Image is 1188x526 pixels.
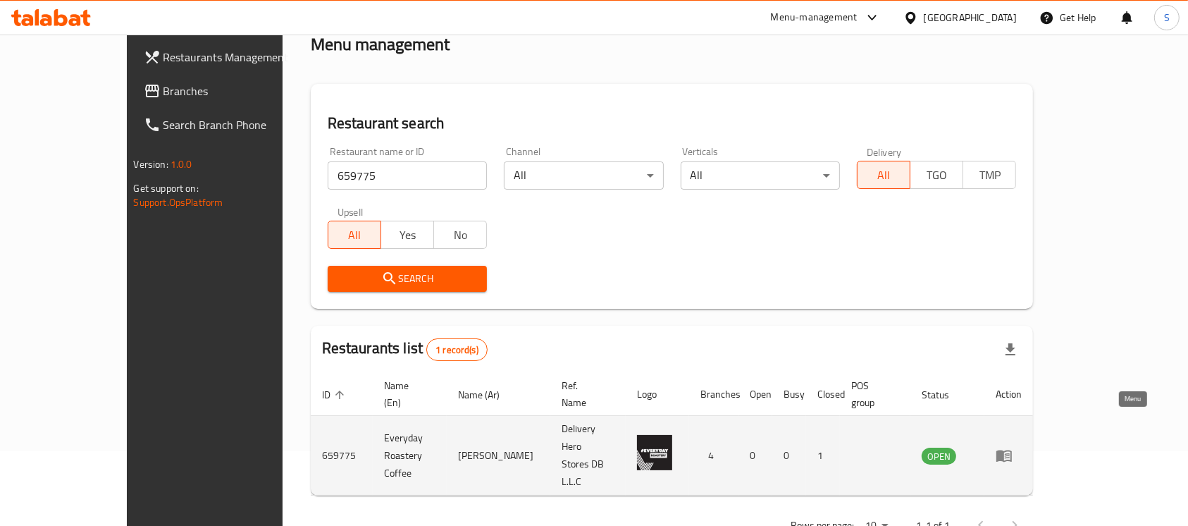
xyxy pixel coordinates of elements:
button: Yes [380,221,434,249]
th: Action [984,373,1033,416]
span: All [863,165,905,185]
th: Logo [626,373,689,416]
td: [PERSON_NAME] [447,416,550,496]
a: Support.OpsPlatform [134,193,223,212]
span: Search Branch Phone [163,116,314,133]
button: All [857,161,910,189]
span: S [1164,10,1170,25]
div: Total records count [426,338,488,361]
span: Name (Ar) [458,386,518,403]
span: Ref. Name [562,377,609,411]
div: OPEN [922,448,956,465]
span: TMP [969,165,1010,185]
span: Yes [387,225,428,245]
td: Delivery Hero Stores DB L.L.C [550,416,626,496]
span: POS group [851,377,893,411]
label: Delivery [867,147,902,157]
td: 659775 [311,416,373,496]
span: Search [339,270,476,288]
th: Branches [689,373,738,416]
button: Search [328,266,487,292]
th: Open [738,373,772,416]
div: [GEOGRAPHIC_DATA] [924,10,1017,25]
td: Everyday Roastery Coffee [373,416,447,496]
span: Restaurants Management [163,49,314,66]
td: 0 [772,416,806,496]
a: Restaurants Management [132,40,326,74]
button: No [433,221,487,249]
span: 1 record(s) [427,343,487,357]
table: enhanced table [311,373,1034,496]
span: OPEN [922,448,956,465]
div: All [504,161,663,190]
input: Search for restaurant name or ID.. [328,161,487,190]
img: Everyday Roastery Coffee [637,435,672,470]
button: All [328,221,381,249]
td: 4 [689,416,738,496]
h2: Menu management [311,33,450,56]
span: Name (En) [384,377,431,411]
span: All [334,225,376,245]
th: Busy [772,373,806,416]
td: 0 [738,416,772,496]
span: Get support on: [134,179,199,197]
span: Status [922,386,967,403]
span: Branches [163,82,314,99]
a: Branches [132,74,326,108]
a: Search Branch Phone [132,108,326,142]
div: All [681,161,840,190]
span: ID [322,386,349,403]
button: TMP [963,161,1016,189]
span: TGO [916,165,958,185]
button: TGO [910,161,963,189]
td: 1 [806,416,840,496]
div: Export file [994,333,1027,367]
h2: Restaurant search [328,113,1017,134]
th: Closed [806,373,840,416]
span: Version: [134,155,168,173]
div: Menu-management [771,9,858,26]
span: 1.0.0 [171,155,192,173]
h2: Restaurants list [322,338,488,361]
span: No [440,225,481,245]
label: Upsell [338,207,364,216]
